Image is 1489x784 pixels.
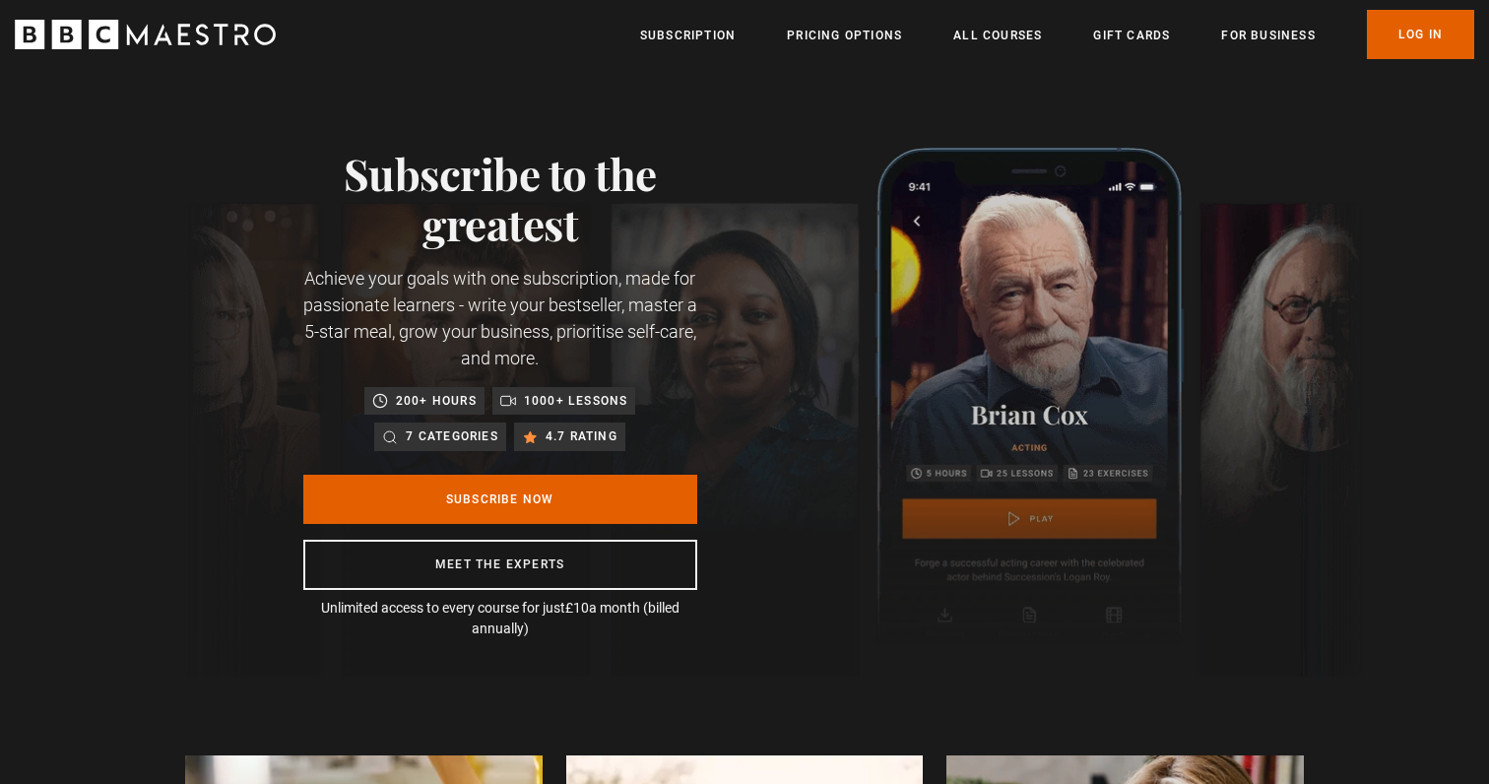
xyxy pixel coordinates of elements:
[303,598,697,639] p: Unlimited access to every course for just a month (billed annually)
[953,26,1042,45] a: All Courses
[787,26,902,45] a: Pricing Options
[396,391,477,411] p: 200+ hours
[303,148,697,249] h1: Subscribe to the greatest
[303,475,697,524] a: Subscribe Now
[303,265,697,371] p: Achieve your goals with one subscription, made for passionate learners - write your bestseller, m...
[1367,10,1474,59] a: Log In
[1221,26,1315,45] a: For business
[406,426,497,446] p: 7 categories
[15,20,276,49] svg: BBC Maestro
[565,600,589,616] span: £10
[546,426,617,446] p: 4.7 rating
[640,26,736,45] a: Subscription
[1093,26,1170,45] a: Gift Cards
[303,540,697,590] a: Meet the experts
[640,10,1474,59] nav: Primary
[524,391,628,411] p: 1000+ lessons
